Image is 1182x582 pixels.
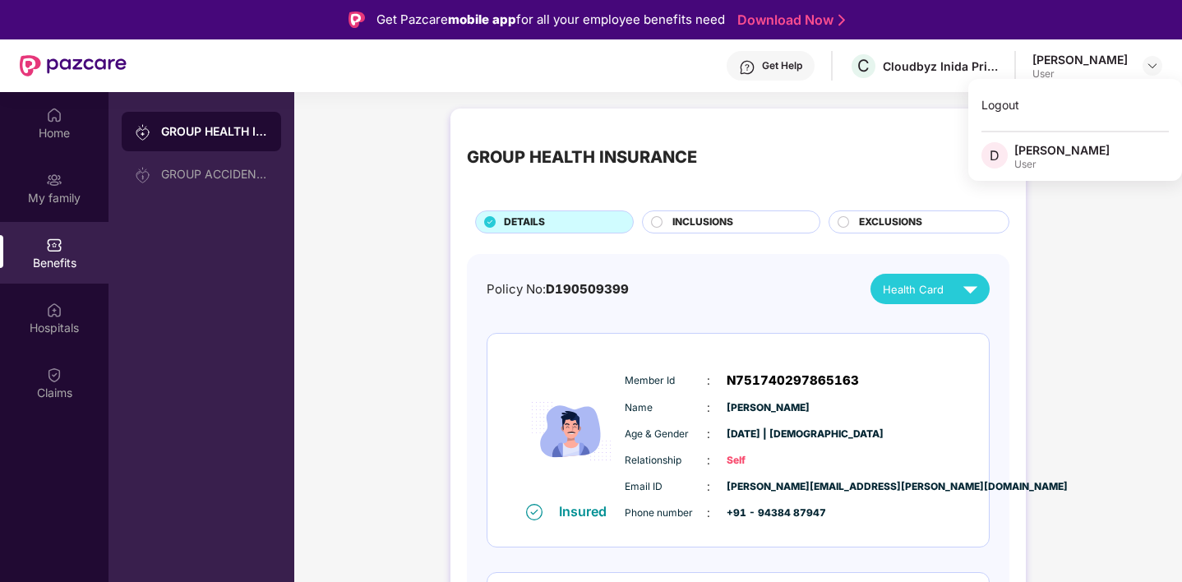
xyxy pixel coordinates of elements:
[727,479,809,495] span: [PERSON_NAME][EMAIL_ADDRESS][PERSON_NAME][DOMAIN_NAME]
[46,302,62,318] img: svg+xml;base64,PHN2ZyBpZD0iSG9zcGl0YWxzIiB4bWxucz0iaHR0cDovL3d3dy53My5vcmcvMjAwMC9zdmciIHdpZHRoPS...
[739,59,755,76] img: svg+xml;base64,PHN2ZyBpZD0iSGVscC0zMngzMiIgeG1sbnM9Imh0dHA6Ly93d3cudzMub3JnLzIwMDAvc3ZnIiB3aWR0aD...
[20,55,127,76] img: New Pazcare Logo
[857,56,870,76] span: C
[448,12,516,27] strong: mobile app
[467,145,697,170] div: GROUP HEALTH INSURANCE
[522,360,621,502] img: icon
[727,453,809,469] span: Self
[625,506,707,521] span: Phone number
[161,123,268,140] div: GROUP HEALTH INSURANCE
[487,279,629,299] div: Policy No:
[737,12,840,29] a: Download Now
[46,237,62,253] img: svg+xml;base64,PHN2ZyBpZD0iQmVuZWZpdHMiIHhtbG5zPSJodHRwOi8vd3d3LnczLm9yZy8yMDAwL3N2ZyIgd2lkdGg9Ij...
[707,478,710,496] span: :
[1032,52,1128,67] div: [PERSON_NAME]
[707,372,710,390] span: :
[727,400,809,416] span: [PERSON_NAME]
[504,215,545,230] span: DETAILS
[46,107,62,123] img: svg+xml;base64,PHN2ZyBpZD0iSG9tZSIgeG1sbnM9Imh0dHA6Ly93d3cudzMub3JnLzIwMDAvc3ZnIiB3aWR0aD0iMjAiIG...
[990,145,1000,165] span: D
[838,12,845,29] img: Stroke
[968,89,1182,121] div: Logout
[956,275,985,303] img: svg+xml;base64,PHN2ZyB4bWxucz0iaHR0cDovL3d3dy53My5vcmcvMjAwMC9zdmciIHZpZXdCb3g9IjAgMCAyNCAyNCIgd2...
[46,367,62,383] img: svg+xml;base64,PHN2ZyBpZD0iQ2xhaW0iIHhtbG5zPSJodHRwOi8vd3d3LnczLm9yZy8yMDAwL3N2ZyIgd2lkdGg9IjIwIi...
[707,504,710,522] span: :
[727,371,859,390] span: N751740297865163
[727,427,809,442] span: [DATE] | [DEMOGRAPHIC_DATA]
[625,427,707,442] span: Age & Gender
[707,451,710,469] span: :
[727,506,809,521] span: +91 - 94384 87947
[1014,158,1110,171] div: User
[707,399,710,417] span: :
[376,10,725,30] div: Get Pazcare for all your employee benefits need
[135,124,151,141] img: svg+xml;base64,PHN2ZyB3aWR0aD0iMjAiIGhlaWdodD0iMjAiIHZpZXdCb3g9IjAgMCAyMCAyMCIgZmlsbD0ibm9uZSIgeG...
[625,373,707,389] span: Member Id
[546,281,629,297] span: D190509399
[625,400,707,416] span: Name
[625,453,707,469] span: Relationship
[1032,67,1128,81] div: User
[161,168,268,181] div: GROUP ACCIDENTAL INSURANCE
[559,503,616,520] div: Insured
[1014,142,1110,158] div: [PERSON_NAME]
[349,12,365,28] img: Logo
[625,479,707,495] span: Email ID
[135,167,151,183] img: svg+xml;base64,PHN2ZyB3aWR0aD0iMjAiIGhlaWdodD0iMjAiIHZpZXdCb3g9IjAgMCAyMCAyMCIgZmlsbD0ibm9uZSIgeG...
[526,504,543,520] img: svg+xml;base64,PHN2ZyB4bWxucz0iaHR0cDovL3d3dy53My5vcmcvMjAwMC9zdmciIHdpZHRoPSIxNiIgaGVpZ2h0PSIxNi...
[870,274,990,304] button: Health Card
[672,215,733,230] span: INCLUSIONS
[762,59,802,72] div: Get Help
[707,425,710,443] span: :
[883,58,998,74] div: Cloudbyz Inida Private Limited
[46,172,62,188] img: svg+xml;base64,PHN2ZyB3aWR0aD0iMjAiIGhlaWdodD0iMjAiIHZpZXdCb3g9IjAgMCAyMCAyMCIgZmlsbD0ibm9uZSIgeG...
[1146,59,1159,72] img: svg+xml;base64,PHN2ZyBpZD0iRHJvcGRvd24tMzJ4MzIiIHhtbG5zPSJodHRwOi8vd3d3LnczLm9yZy8yMDAwL3N2ZyIgd2...
[859,215,922,230] span: EXCLUSIONS
[883,281,944,298] span: Health Card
